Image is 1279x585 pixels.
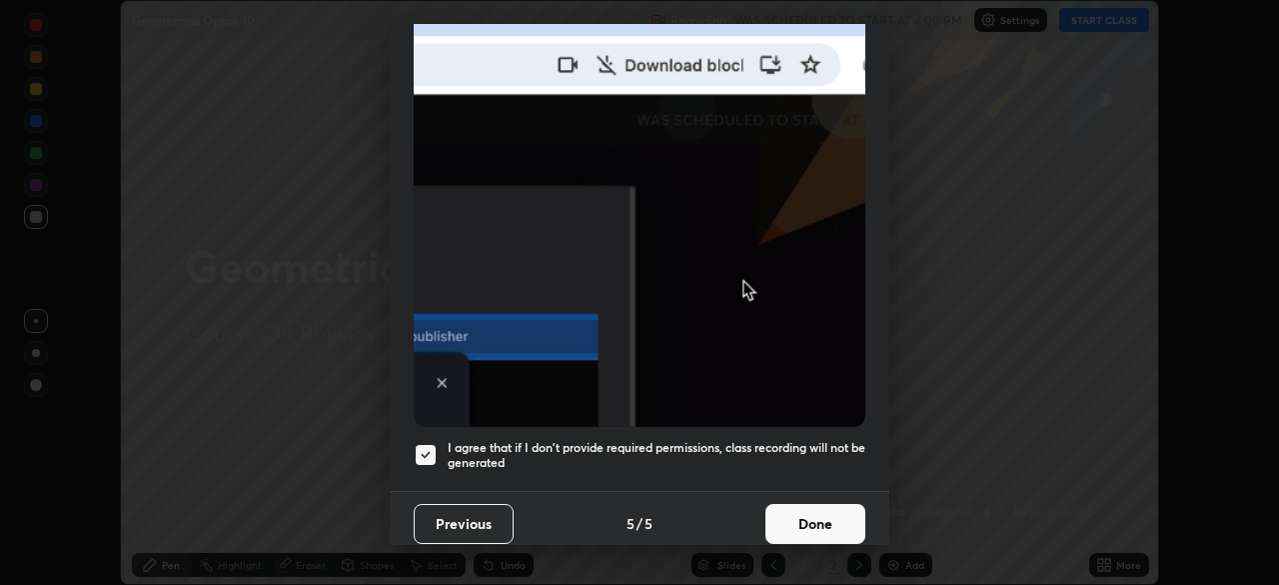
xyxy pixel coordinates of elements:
[644,513,652,534] h4: 5
[627,513,635,534] h4: 5
[637,513,642,534] h4: /
[414,504,514,544] button: Previous
[448,440,865,471] h5: I agree that if I don't provide required permissions, class recording will not be generated
[765,504,865,544] button: Done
